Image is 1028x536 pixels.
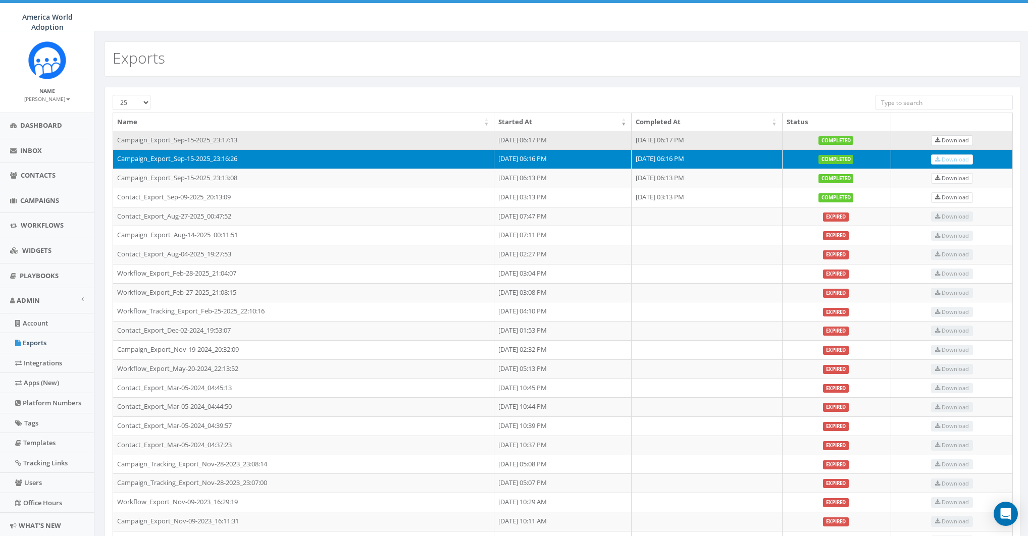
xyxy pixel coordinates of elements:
[113,49,165,66] h2: Exports
[113,340,494,359] td: Campaign_Export_Nov-19-2024_20:32:09
[494,379,632,398] td: [DATE] 10:45 PM
[494,512,632,531] td: [DATE] 10:11 AM
[823,327,849,336] label: expired
[20,196,59,205] span: Campaigns
[494,131,632,150] td: [DATE] 06:17 PM
[494,283,632,302] td: [DATE] 03:08 PM
[632,113,782,131] th: Completed At: activate to sort column ascending
[632,188,782,207] td: [DATE] 03:13 PM
[494,113,632,131] th: Started At: activate to sort column ascending
[113,493,494,512] td: Workflow_Export_Nov-09-2023_16:29:19
[20,121,62,130] span: Dashboard
[823,270,849,279] label: expired
[113,416,494,436] td: Contact_Export_Mar-05-2024_04:39:57
[113,226,494,245] td: Campaign_Export_Aug-14-2025_00:11:51
[113,455,494,474] td: Campaign_Tracking_Export_Nov-28-2023_23:08:14
[21,171,56,180] span: Contacts
[113,302,494,321] td: Workflow_Tracking_Export_Feb-25-2025_22:10:16
[113,397,494,416] td: Contact_Export_Mar-05-2024_04:44:50
[494,207,632,226] td: [DATE] 07:47 PM
[823,479,849,488] label: expired
[39,87,55,94] small: Name
[818,155,854,164] label: completed
[24,94,70,103] a: [PERSON_NAME]
[931,135,973,146] a: Download
[931,192,973,203] a: Download
[823,498,849,507] label: expired
[935,136,969,144] span: Download
[20,146,42,155] span: Inbox
[494,245,632,264] td: [DATE] 02:27 PM
[823,365,849,374] label: expired
[17,296,40,305] span: Admin
[494,340,632,359] td: [DATE] 02:32 PM
[494,264,632,283] td: [DATE] 03:04 PM
[876,95,1013,110] input: Type to search
[823,384,849,393] label: expired
[823,250,849,259] label: expired
[113,473,494,493] td: Campaign_Tracking_Export_Nov-28-2023_23:07:00
[24,95,70,102] small: [PERSON_NAME]
[823,308,849,317] label: expired
[494,302,632,321] td: [DATE] 04:10 PM
[823,517,849,526] label: expired
[113,321,494,340] td: Contact_Export_Dec-02-2024_19:53:07
[113,379,494,398] td: Contact_Export_Mar-05-2024_04:45:13
[994,502,1018,526] div: Open Intercom Messenger
[823,403,849,412] label: expired
[494,359,632,379] td: [DATE] 05:13 PM
[494,169,632,188] td: [DATE] 06:13 PM
[494,473,632,493] td: [DATE] 05:07 PM
[632,131,782,150] td: [DATE] 06:17 PM
[823,460,849,469] label: expired
[494,149,632,169] td: [DATE] 06:16 PM
[494,416,632,436] td: [DATE] 10:39 PM
[113,188,494,207] td: Contact_Export_Sep-09-2025_20:13:09
[113,245,494,264] td: Contact_Export_Aug-04-2025_19:27:53
[113,149,494,169] td: Campaign_Export_Sep-15-2025_23:16:26
[113,283,494,302] td: Workflow_Export_Feb-27-2025_21:08:15
[823,422,849,431] label: expired
[494,226,632,245] td: [DATE] 07:11 PM
[935,155,969,163] span: Download
[494,321,632,340] td: [DATE] 01:53 PM
[28,41,66,79] img: Rally_Corp_Icon.png
[20,271,59,280] span: Playbooks
[22,246,52,255] span: Widgets
[494,436,632,455] td: [DATE] 10:37 PM
[494,188,632,207] td: [DATE] 03:13 PM
[818,174,854,183] label: completed
[823,441,849,450] label: expired
[19,521,61,530] span: What's New
[113,436,494,455] td: Contact_Export_Mar-05-2024_04:37:23
[632,149,782,169] td: [DATE] 06:16 PM
[632,169,782,188] td: [DATE] 06:13 PM
[22,12,73,32] span: America World Adoption
[823,231,849,240] label: expired
[113,207,494,226] td: Contact_Export_Aug-27-2025_00:47:52
[818,193,854,202] label: completed
[494,397,632,416] td: [DATE] 10:44 PM
[21,221,64,230] span: Workflows
[823,346,849,355] label: expired
[935,174,969,182] span: Download
[783,113,892,131] th: Status
[935,193,969,201] span: Download
[113,359,494,379] td: Workflow_Export_May-20-2024_22:13:52
[113,169,494,188] td: Campaign_Export_Sep-15-2025_23:13:08
[113,131,494,150] td: Campaign_Export_Sep-15-2025_23:17:13
[823,212,849,222] label: expired
[494,455,632,474] td: [DATE] 05:08 PM
[931,154,973,165] a: Download
[113,113,494,131] th: Name: activate to sort column ascending
[113,512,494,531] td: Campaign_Export_Nov-09-2023_16:11:31
[823,289,849,298] label: expired
[113,264,494,283] td: Workflow_Export_Feb-28-2025_21:04:07
[818,136,854,145] label: completed
[494,493,632,512] td: [DATE] 10:29 AM
[931,173,973,184] a: Download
